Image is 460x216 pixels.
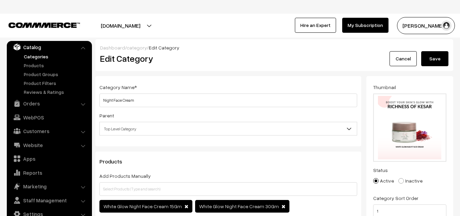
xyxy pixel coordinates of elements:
a: My Subscription [342,18,388,33]
span: Edit Category [149,45,179,51]
input: Select Products (Type and search) [99,182,357,196]
label: Add Products Manually [99,172,151,179]
span: Top Level Category [99,122,357,135]
a: category [127,45,147,51]
label: Status [373,167,388,174]
a: Reviews & Ratings [22,88,90,96]
label: Active [373,177,394,184]
input: Category Name [99,93,357,107]
span: White Glow Night Face Cream 30Gm [199,203,279,209]
a: Products [22,62,90,69]
div: / / [100,44,448,51]
button: [DOMAIN_NAME] [77,17,164,34]
span: Products [99,158,130,165]
a: Hire an Expert [295,18,336,33]
a: Reports [9,167,90,179]
img: user [441,20,451,31]
label: Thumbnail [373,84,396,91]
a: Apps [9,153,90,165]
button: Save [421,51,448,66]
a: Product Filters [22,80,90,87]
a: COMMMERCE [9,20,68,29]
label: Inactive [398,177,423,184]
a: Customers [9,125,90,137]
button: [PERSON_NAME]… [397,17,455,34]
a: Staff Management [9,194,90,206]
label: Category Name [99,84,137,91]
a: Product Groups [22,71,90,78]
a: Website [9,139,90,151]
a: Categories [22,53,90,60]
span: Top Level Category [100,123,357,135]
a: Marketing [9,180,90,192]
img: COMMMERCE [9,23,80,28]
a: Orders [9,97,90,110]
span: White Glow Night Face Cream 15Gm [104,203,182,209]
h2: Edit Category [100,53,359,64]
a: WebPOS [9,111,90,124]
a: Cancel [390,51,417,66]
label: Parent [99,112,114,119]
label: Category Sort Order [373,195,418,202]
a: Dashboard [100,45,125,51]
a: Catalog [9,41,90,53]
